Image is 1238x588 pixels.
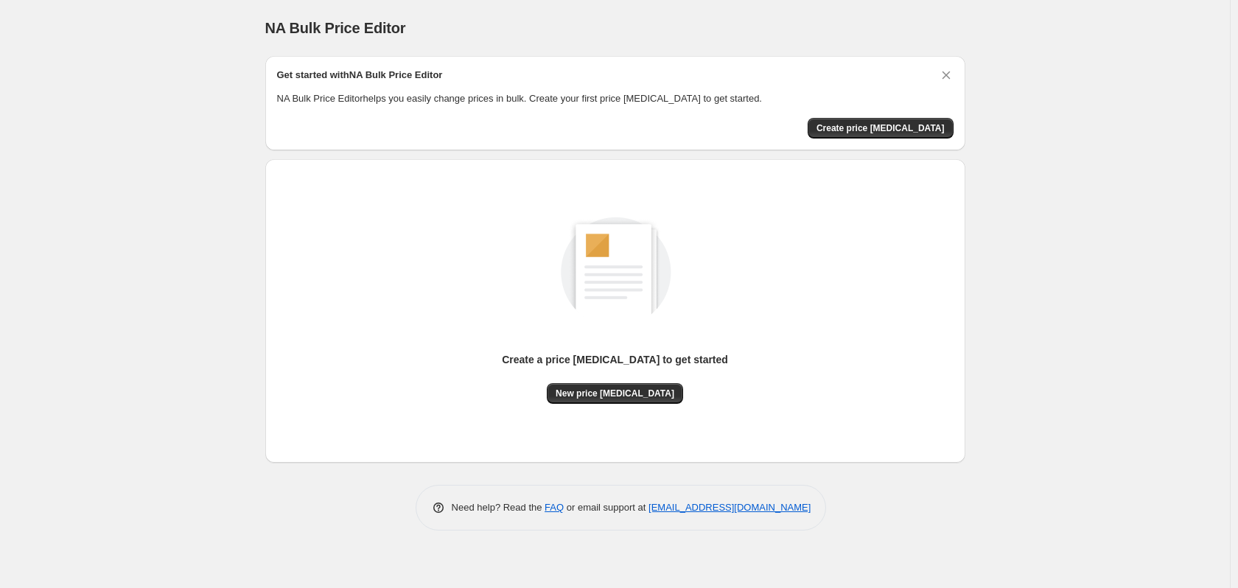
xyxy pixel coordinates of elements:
p: NA Bulk Price Editor helps you easily change prices in bulk. Create your first price [MEDICAL_DAT... [277,91,954,106]
span: New price [MEDICAL_DATA] [556,388,674,399]
button: New price [MEDICAL_DATA] [547,383,683,404]
span: Create price [MEDICAL_DATA] [816,122,945,134]
a: [EMAIL_ADDRESS][DOMAIN_NAME] [648,502,811,513]
a: FAQ [545,502,564,513]
span: or email support at [564,502,648,513]
span: Need help? Read the [452,502,545,513]
button: Dismiss card [939,68,954,83]
button: Create price change job [808,118,954,139]
h2: Get started with NA Bulk Price Editor [277,68,443,83]
p: Create a price [MEDICAL_DATA] to get started [502,352,728,367]
span: NA Bulk Price Editor [265,20,406,36]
